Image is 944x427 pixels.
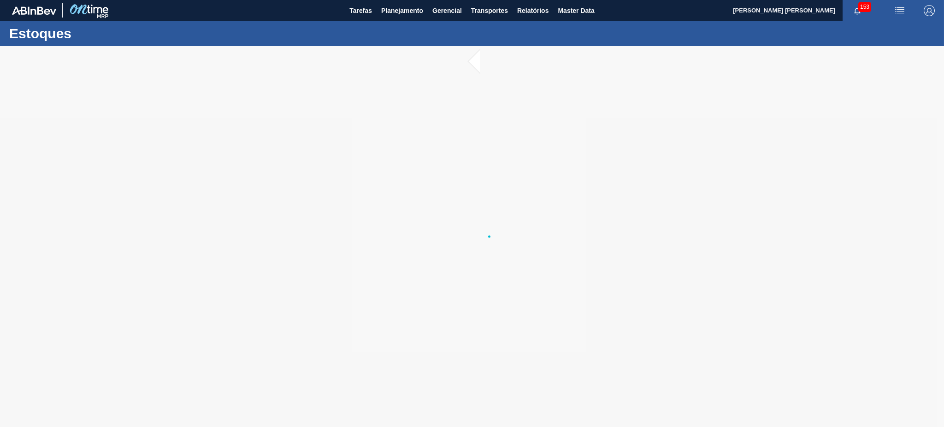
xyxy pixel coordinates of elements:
[843,4,872,17] button: Notificações
[471,5,508,16] span: Transportes
[894,5,905,16] img: userActions
[12,6,56,15] img: TNhmsLtSVTkK8tSr43FrP2fwEKptu5GPRR3wAAAABJRU5ErkJggg==
[858,2,871,12] span: 153
[558,5,594,16] span: Master Data
[924,5,935,16] img: Logout
[517,5,549,16] span: Relatórios
[432,5,462,16] span: Gerencial
[349,5,372,16] span: Tarefas
[381,5,423,16] span: Planejamento
[9,28,173,39] h1: Estoques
